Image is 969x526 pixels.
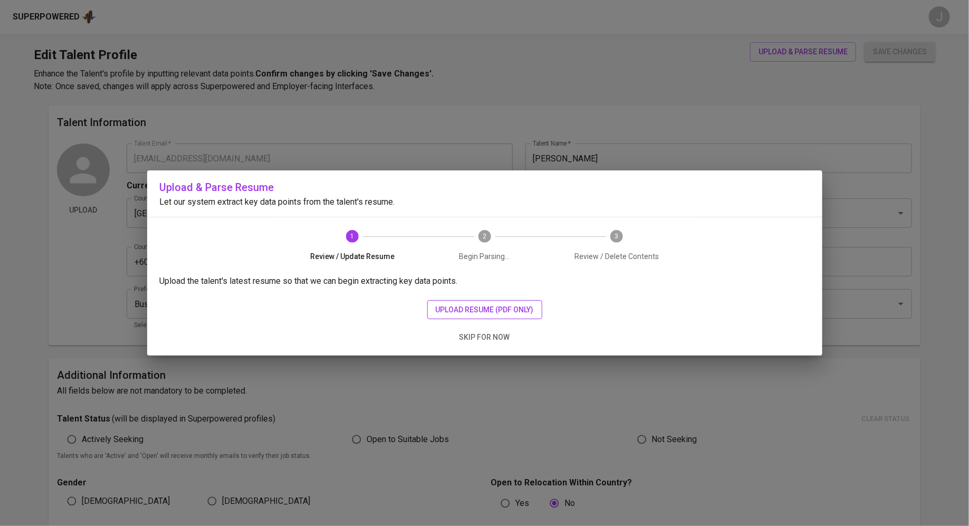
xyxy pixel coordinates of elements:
h6: Upload & Parse Resume [160,179,810,196]
button: skip for now [455,328,514,347]
text: 1 [350,233,354,240]
button: upload resume (pdf only) [427,300,542,320]
span: Review / Delete Contents [555,251,679,262]
span: Begin Parsing... [423,251,546,262]
p: Upload the talent's latest resume so that we can begin extracting key data points. [160,275,810,288]
span: upload resume (pdf only) [436,303,534,317]
p: Let our system extract key data points from the talent's resume. [160,196,810,208]
text: 2 [483,233,486,240]
text: 3 [615,233,619,240]
span: skip for now [459,331,510,344]
span: Review / Update Resume [291,251,415,262]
